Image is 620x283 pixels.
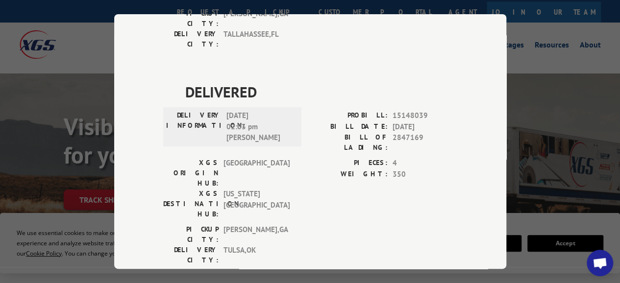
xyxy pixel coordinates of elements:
[185,81,457,103] span: DELIVERED
[310,110,388,121] label: PROBILL:
[393,110,457,121] span: 15148039
[393,121,457,132] span: [DATE]
[310,132,388,153] label: BILL OF LADING:
[163,29,219,49] label: DELIVERY CITY:
[223,158,290,189] span: [GEOGRAPHIC_DATA]
[163,245,219,265] label: DELIVERY CITY:
[310,121,388,132] label: BILL DATE:
[393,158,457,169] span: 4
[393,168,457,180] span: 350
[163,189,219,219] label: XGS DESTINATION HUB:
[163,8,219,29] label: PICKUP CITY:
[163,224,219,245] label: PICKUP CITY:
[223,189,290,219] span: [US_STATE][GEOGRAPHIC_DATA]
[163,158,219,189] label: XGS ORIGIN HUB:
[223,8,290,29] span: [PERSON_NAME] , GA
[223,29,290,49] span: TALLAHASSEE , FL
[393,132,457,153] span: 2847169
[223,224,290,245] span: [PERSON_NAME] , GA
[310,158,388,169] label: PIECES:
[166,110,222,143] label: DELIVERY INFORMATION:
[587,250,613,276] div: Open chat
[310,168,388,180] label: WEIGHT:
[226,110,293,143] span: [DATE] 02:03 pm [PERSON_NAME]
[223,245,290,265] span: TULSA , OK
